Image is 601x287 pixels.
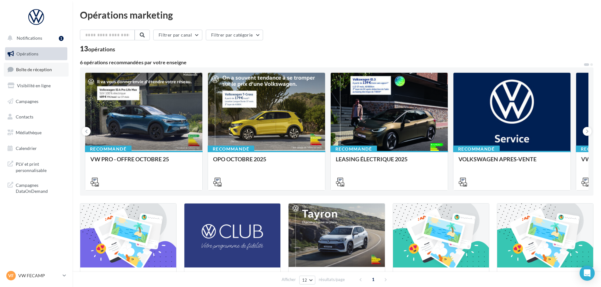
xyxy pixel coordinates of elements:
div: VOLKSWAGEN APRES-VENTE [458,156,565,169]
span: Médiathèque [16,130,42,135]
span: 1 [368,274,378,284]
div: Recommandé [85,146,132,152]
div: 1 [59,36,64,41]
p: VW FECAMP [18,273,60,279]
span: Campagnes DataOnDemand [16,181,65,194]
span: VF [8,273,14,279]
a: VF VW FECAMP [5,270,67,282]
span: Contacts [16,114,33,119]
div: Opérations marketing [80,10,593,20]
div: Recommandé [208,146,254,152]
span: Boîte de réception [16,67,52,72]
a: Campagnes DataOnDemand [4,178,69,197]
button: Filtrer par catégorie [206,30,263,40]
button: Filtrer par canal [153,30,202,40]
a: Opérations [4,47,69,60]
span: résultats/page [319,277,345,283]
div: opérations [88,46,115,52]
a: Boîte de réception [4,63,69,76]
span: Notifications [17,35,42,41]
div: Recommandé [453,146,500,152]
a: Visibilité en ligne [4,79,69,92]
div: Open Intercom Messenger [580,266,595,281]
span: Calendrier [16,146,37,151]
a: Contacts [4,110,69,123]
span: Campagnes [16,98,38,104]
div: VW PRO - OFFRE OCTOBRE 25 [90,156,197,169]
div: LEASING ÉLECTRIQUE 2025 [336,156,443,169]
button: Notifications 1 [4,32,66,45]
div: Recommandé [330,146,377,152]
a: Campagnes [4,95,69,108]
a: Médiathèque [4,126,69,139]
span: 12 [302,278,307,283]
div: OPO OCTOBRE 2025 [213,156,320,169]
a: PLV et print personnalisable [4,157,69,176]
span: Afficher [282,277,296,283]
div: 13 [80,45,115,52]
button: 12 [299,276,315,284]
a: Calendrier [4,142,69,155]
div: 6 opérations recommandées par votre enseigne [80,60,583,65]
span: Visibilité en ligne [17,83,51,88]
span: Opérations [16,51,38,56]
span: PLV et print personnalisable [16,160,65,173]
